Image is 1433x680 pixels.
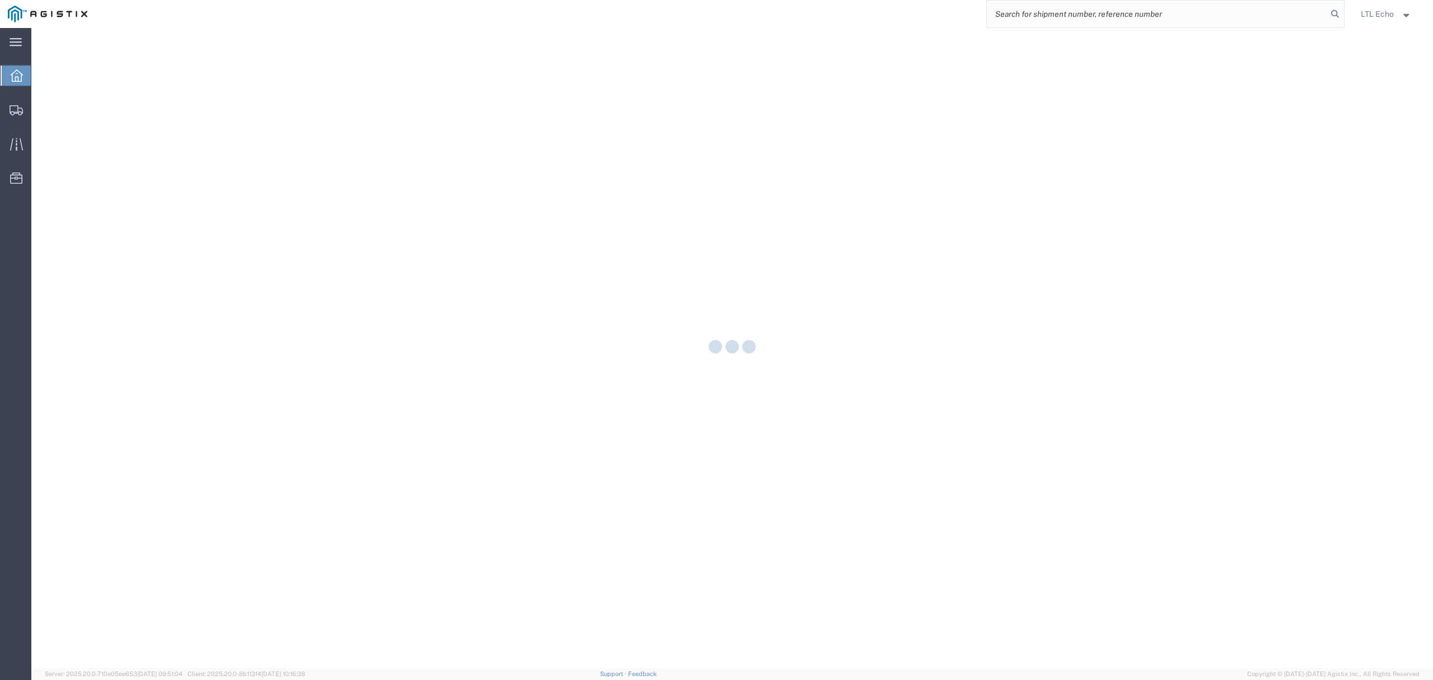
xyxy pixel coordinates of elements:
[1361,8,1394,20] span: LTL Echo
[1360,7,1417,21] button: LTL Echo
[1247,669,1420,679] span: Copyright © [DATE]-[DATE] Agistix Inc., All Rights Reserved
[45,670,182,677] span: Server: 2025.20.0-710e05ee653
[137,670,182,677] span: [DATE] 09:51:04
[188,670,305,677] span: Client: 2025.20.0-8b113f4
[628,670,657,677] a: Feedback
[600,670,628,677] a: Support
[261,670,305,677] span: [DATE] 10:16:38
[8,6,87,22] img: logo
[987,1,1327,27] input: Search for shipment number, reference number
